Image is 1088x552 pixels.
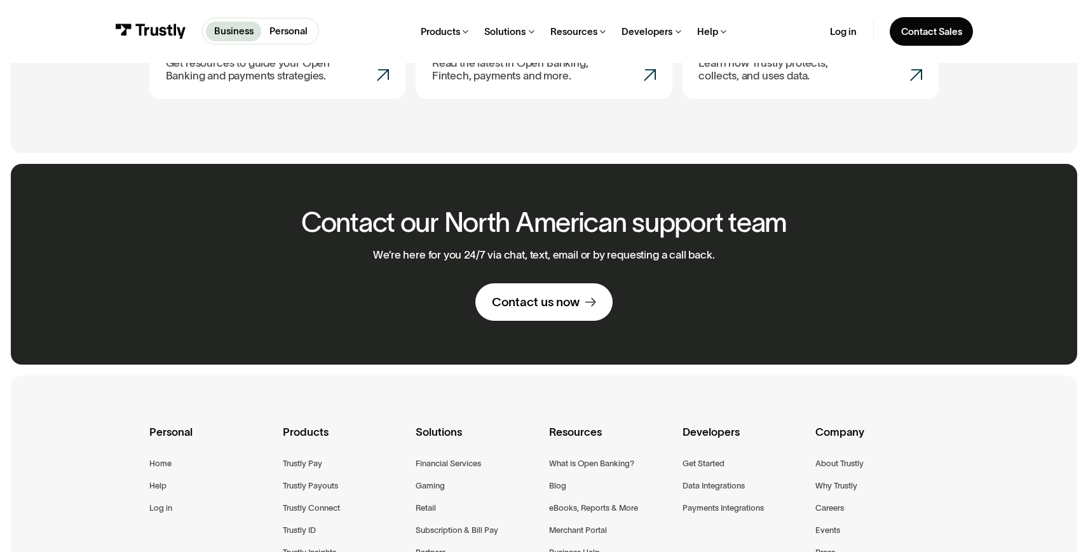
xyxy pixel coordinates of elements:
[214,24,254,38] p: Business
[683,423,806,457] div: Developers
[815,423,939,457] div: Company
[815,479,857,493] a: Why Trustly
[283,523,316,537] a: Trustly ID
[549,423,672,457] div: Resources
[475,283,612,321] a: Contact us now
[549,457,634,471] a: What is Open Banking?
[697,25,718,37] div: Help
[149,457,172,471] a: Home
[301,208,787,238] h2: Contact our North American support team
[815,523,840,537] a: Events
[421,25,460,37] div: Products
[622,25,672,37] div: Developers
[492,294,580,310] div: Contact us now
[549,479,566,493] a: Blog
[149,479,167,493] a: Help
[683,479,745,493] a: Data Integrations
[815,501,844,515] a: Careers
[416,423,539,457] div: Solutions
[149,501,172,515] a: Log in
[166,57,337,83] p: Get resources to guide your Open Banking and payments strategies.
[115,24,186,39] img: Trustly Logo
[283,423,406,457] div: Products
[683,501,764,515] a: Payments Integrations
[416,501,436,515] a: Retail
[206,22,262,41] a: Business
[901,25,962,37] div: Contact Sales
[269,24,308,38] p: Personal
[416,523,498,537] a: Subscription & Bill Pay
[683,457,724,471] a: Get Started
[432,57,604,83] p: Read the latest in Open Banking, Fintech, payments and more.
[416,457,481,471] a: Financial Services
[550,25,597,37] div: Resources
[373,248,714,262] p: We’re here for you 24/7 via chat, text, email or by requesting a call back.
[698,57,851,83] p: Learn how Trustly protects, collects, and uses data.
[261,22,316,41] a: Personal
[484,25,526,37] div: Solutions
[830,25,857,37] a: Log in
[416,479,445,493] a: Gaming
[890,17,972,46] a: Contact Sales
[149,423,273,457] div: Personal
[815,457,864,471] a: About Trustly
[549,523,607,537] a: Merchant Portal
[549,501,638,515] a: eBooks, Reports & More
[283,501,340,515] a: Trustly Connect
[283,479,338,493] a: Trustly Payouts
[283,457,322,471] a: Trustly Pay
